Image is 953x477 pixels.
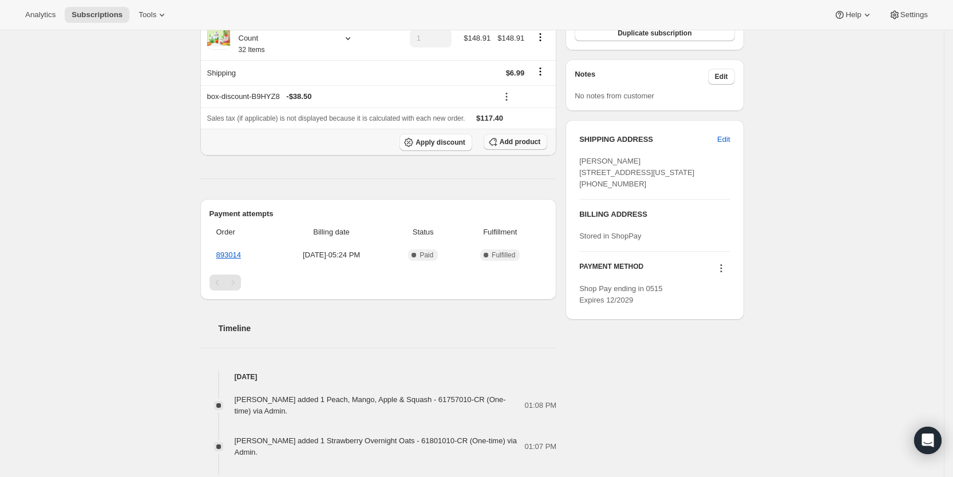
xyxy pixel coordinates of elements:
[500,137,540,146] span: Add product
[235,395,506,415] span: [PERSON_NAME] added 1 Peach, Mango, Apple & Squash - 61757010-CR (One-time) via Admin.
[900,10,928,19] span: Settings
[230,21,333,55] div: Build a Bundle Mixed 32 Count
[827,7,879,23] button: Help
[575,92,654,100] span: No notes from customer
[276,226,386,238] span: Billing date
[506,69,525,77] span: $6.99
[200,371,557,383] h4: [DATE]
[579,209,730,220] h3: BILLING ADDRESS
[286,91,311,102] span: - $38.50
[476,114,503,122] span: $117.40
[219,323,557,334] h2: Timeline
[579,284,662,304] span: Shop Pay ending in 0515 Expires 12/2029
[717,134,730,145] span: Edit
[492,251,515,260] span: Fulfilled
[525,400,557,411] span: 01:08 PM
[579,157,694,188] span: [PERSON_NAME] [STREET_ADDRESS][US_STATE] [PHONE_NUMBER]
[708,69,735,85] button: Edit
[710,130,737,149] button: Edit
[207,91,491,102] div: box-discount-B9HYZ8
[579,232,641,240] span: Stored in ShopPay
[845,10,861,19] span: Help
[209,220,274,245] th: Order
[18,7,62,23] button: Analytics
[525,441,557,452] span: 01:07 PM
[914,427,942,454] div: Open Intercom Messenger
[416,138,465,147] span: Apply discount
[393,226,453,238] span: Status
[72,10,122,19] span: Subscriptions
[579,134,717,145] h3: SHIPPING ADDRESS
[575,25,734,41] button: Duplicate subscription
[200,60,406,85] th: Shipping
[618,29,691,38] span: Duplicate subscription
[207,114,465,122] span: Sales tax (if applicable) is not displayed because it is calculated with each new order.
[239,46,265,54] small: 32 Items
[460,226,540,238] span: Fulfillment
[25,10,56,19] span: Analytics
[531,31,549,43] button: Product actions
[132,7,175,23] button: Tools
[276,249,386,261] span: [DATE] · 05:24 PM
[715,72,728,81] span: Edit
[420,251,433,260] span: Paid
[235,436,517,456] span: [PERSON_NAME] added 1 Strawberry Overnight Oats - 61801010-CR (One-time) via Admin.
[575,69,708,85] h3: Notes
[579,262,643,277] h3: PAYMENT METHOD
[464,34,491,42] span: $148.91
[400,134,472,151] button: Apply discount
[209,275,548,291] nav: Pagination
[484,134,547,150] button: Add product
[531,65,549,78] button: Shipping actions
[216,251,241,259] a: 893014
[882,7,935,23] button: Settings
[65,7,129,23] button: Subscriptions
[497,34,524,42] span: $148.91
[139,10,156,19] span: Tools
[209,208,548,220] h2: Payment attempts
